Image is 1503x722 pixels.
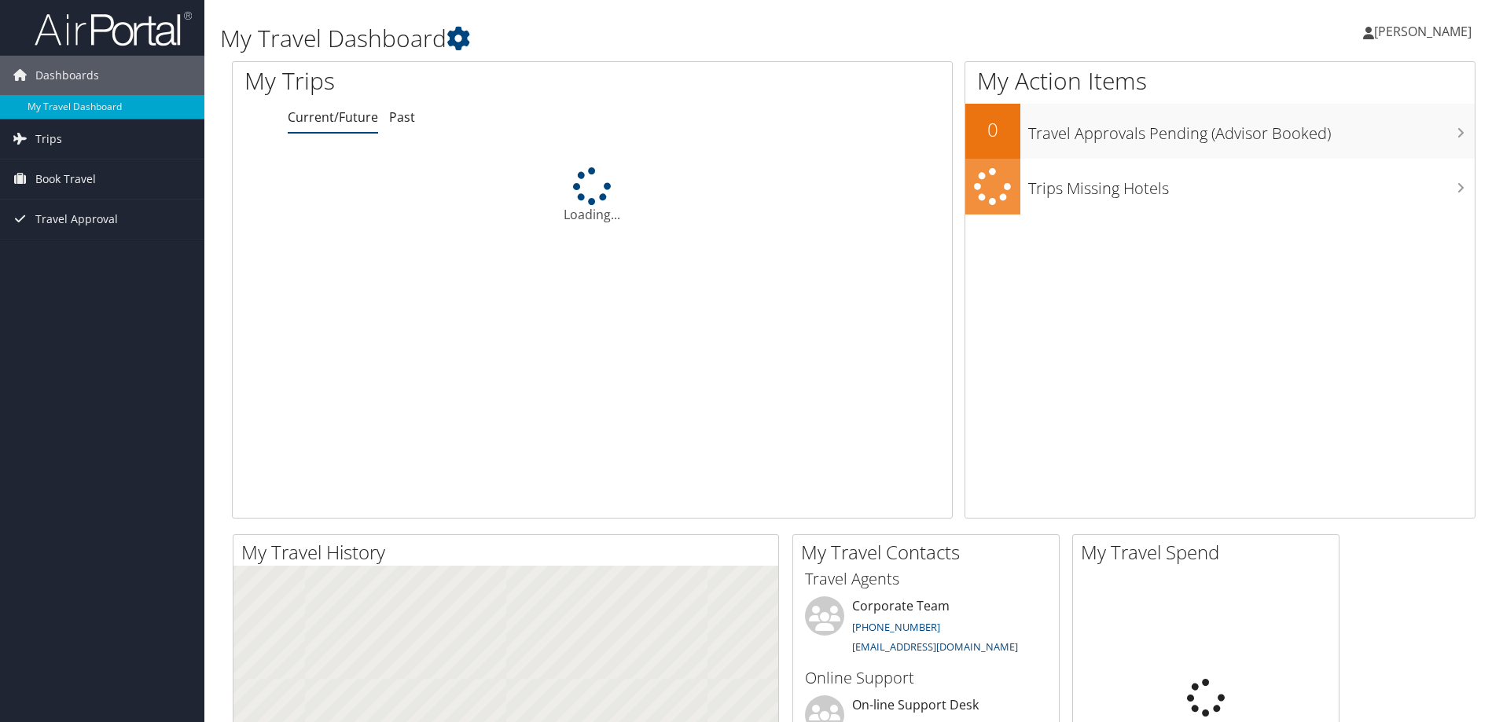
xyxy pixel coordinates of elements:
span: Travel Approval [35,200,118,239]
a: 0Travel Approvals Pending (Advisor Booked) [965,104,1475,159]
a: [PERSON_NAME] [1363,8,1487,55]
span: Trips [35,119,62,159]
a: [PHONE_NUMBER] [852,620,940,634]
a: Current/Future [288,108,378,126]
h1: My Trips [244,64,641,97]
h1: My Action Items [965,64,1475,97]
a: [EMAIL_ADDRESS][DOMAIN_NAME] [852,640,1018,654]
h3: Travel Approvals Pending (Advisor Booked) [1028,115,1475,145]
h2: My Travel History [241,539,778,566]
h3: Trips Missing Hotels [1028,170,1475,200]
span: [PERSON_NAME] [1374,23,1472,40]
span: Book Travel [35,159,96,199]
img: airportal-logo.png [35,10,192,47]
li: Corporate Team [797,596,1055,661]
a: Past [389,108,415,126]
h2: My Travel Spend [1081,539,1339,566]
h2: 0 [965,116,1020,143]
a: Trips Missing Hotels [965,159,1475,214]
span: Dashboards [35,56,99,95]
h2: My Travel Contacts [801,539,1059,566]
h1: My Travel Dashboard [220,22,1065,55]
div: Loading... [233,167,952,224]
h3: Online Support [805,667,1047,689]
h3: Travel Agents [805,568,1047,590]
